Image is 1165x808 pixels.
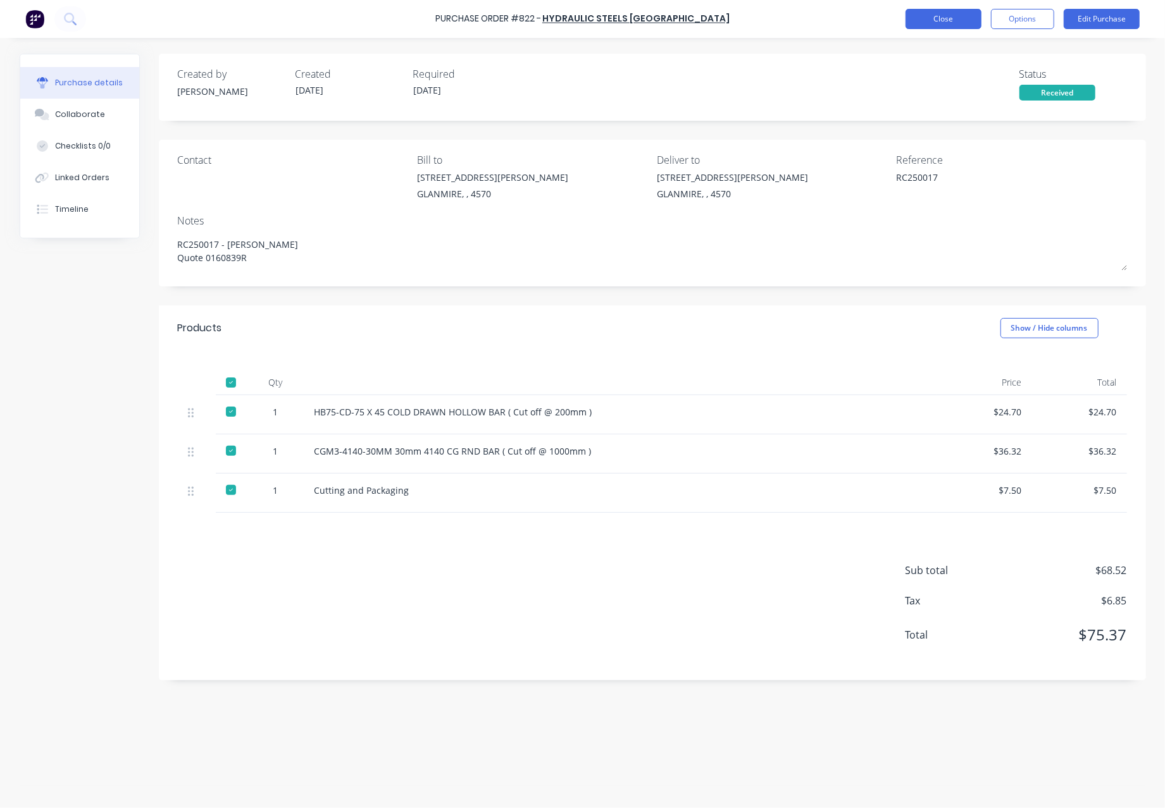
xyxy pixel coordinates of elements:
div: 1 [258,405,294,419]
div: Created [296,66,403,82]
div: Received [1019,85,1095,101]
div: Price [937,370,1032,395]
div: Bill to [417,152,647,168]
textarea: RC250017 - [PERSON_NAME] Quote 0160839R [178,231,1127,271]
button: Edit Purchase [1064,9,1140,29]
div: HB75-CD-75 X 45 COLD DRAWN HOLLOW BAR ( Cut off @ 200mm ) [315,405,927,419]
div: Reference [897,152,1127,168]
div: Linked Orders [55,172,109,183]
div: Purchase details [55,77,123,89]
button: Linked Orders [20,162,139,193]
div: Total [1032,370,1127,395]
span: $6.85 [1000,593,1127,608]
div: $36.32 [1042,444,1117,458]
div: [STREET_ADDRESS][PERSON_NAME] [657,171,808,184]
span: $75.37 [1000,623,1127,646]
div: Purchase Order #822 - [435,13,541,26]
span: Tax [906,593,1000,608]
button: Timeline [20,193,139,225]
div: Status [1019,66,1127,82]
div: GLANMIRE, , 4570 [657,187,808,200]
div: CGM3-4140-30MM 30mm 4140 CG RND BAR ( Cut off @ 1000mm ) [315,444,927,458]
button: Close [906,9,981,29]
textarea: RC250017 [897,171,1055,199]
div: Created by [178,66,285,82]
div: Qty [247,370,304,395]
div: 1 [258,484,294,497]
div: Notes [178,213,1127,228]
div: Checklists 0/0 [55,140,111,152]
div: GLANMIRE, , 4570 [417,187,568,200]
div: 1 [258,444,294,458]
span: $68.52 [1000,563,1127,578]
div: $7.50 [1042,484,1117,497]
div: Deliver to [657,152,887,168]
div: $36.32 [947,444,1022,458]
div: [STREET_ADDRESS][PERSON_NAME] [417,171,568,184]
img: Factory [25,9,44,28]
div: Cutting and Packaging [315,484,927,497]
button: Options [991,9,1054,29]
button: Purchase details [20,67,139,99]
div: Contact [178,152,408,168]
div: $24.70 [1042,405,1117,419]
span: Sub total [906,563,1000,578]
div: $7.50 [947,484,1022,497]
a: Hydraulic Steels [GEOGRAPHIC_DATA] [542,13,730,25]
div: $24.70 [947,405,1022,419]
div: Timeline [55,204,89,215]
span: Total [906,627,1000,642]
div: Products [178,321,222,336]
div: [PERSON_NAME] [178,85,285,98]
button: Collaborate [20,99,139,130]
div: Required [413,66,521,82]
button: Checklists 0/0 [20,130,139,162]
div: Collaborate [55,109,105,120]
button: Show / Hide columns [1000,318,1099,338]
